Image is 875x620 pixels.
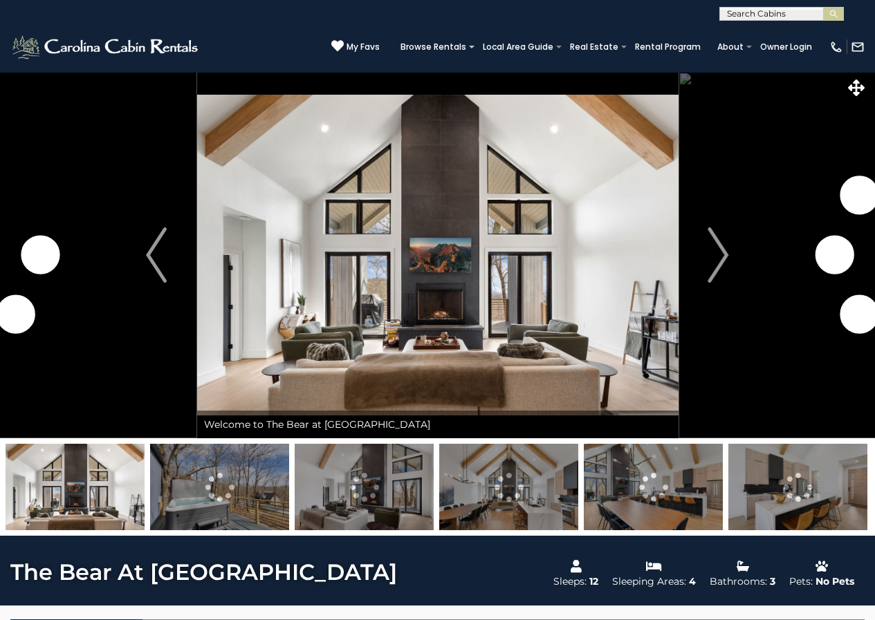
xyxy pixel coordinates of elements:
img: mail-regular-white.png [851,40,865,54]
img: arrow [146,227,167,283]
button: Previous [116,72,196,438]
img: arrow [708,227,729,283]
button: Next [678,72,759,438]
a: Local Area Guide [476,37,560,57]
a: Rental Program [628,37,708,57]
a: Owner Login [753,37,819,57]
a: About [710,37,750,57]
img: 166099331 [295,444,434,530]
img: phone-regular-white.png [829,40,843,54]
img: White-1-2.png [10,33,202,61]
span: My Favs [347,41,380,53]
a: My Favs [331,39,380,54]
img: 166099335 [584,444,723,530]
a: Browse Rentals [394,37,473,57]
img: 166099336 [439,444,578,530]
a: Real Estate [563,37,625,57]
img: 166099329 [6,444,145,530]
img: 166099354 [150,444,289,530]
img: 166099337 [728,444,867,530]
div: Welcome to The Bear at [GEOGRAPHIC_DATA] [197,411,679,438]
